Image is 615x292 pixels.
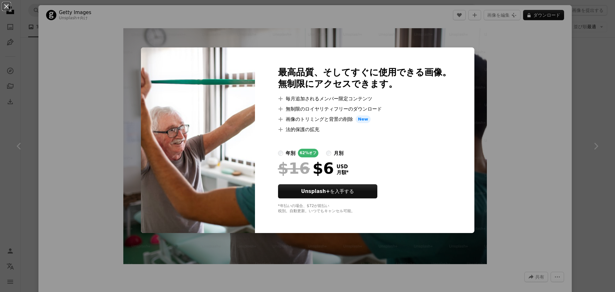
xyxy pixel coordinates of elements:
[141,47,255,233] img: premium_photo-1663052427377-3f41fde11508
[278,160,334,177] div: $6
[278,151,283,156] input: 年別62%オフ
[298,149,319,157] div: 62% オフ
[278,67,451,90] h2: 最高品質、そしてすぐに使用できる画像。 無制限にアクセスできます。
[286,149,295,157] div: 年別
[326,151,331,156] input: 月別
[334,149,343,157] div: 月別
[278,126,451,133] li: 法的保護の拡充
[278,95,451,103] li: 毎月追加されるメンバー限定コンテンツ
[278,184,377,198] button: Unsplash+を入手する
[337,164,349,170] span: USD
[278,105,451,113] li: 無制限のロイヤリティフリーのダウンロード
[356,115,371,123] span: New
[278,204,451,214] div: *年払いの場合、 $72 が前払い 税別。自動更新。いつでもキャンセル可能。
[278,160,310,177] span: $16
[301,188,330,194] strong: Unsplash+
[278,115,451,123] li: 画像のトリミングと背景の削除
